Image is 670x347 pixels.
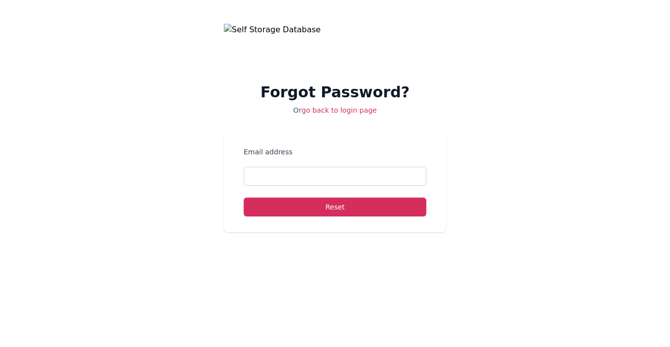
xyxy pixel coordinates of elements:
[224,83,446,101] h2: Forgot Password?
[224,24,446,71] img: Self Storage Database
[244,198,426,216] button: Reset
[302,106,377,114] a: go back to login page
[244,147,426,157] label: Email address
[224,105,446,115] p: Or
